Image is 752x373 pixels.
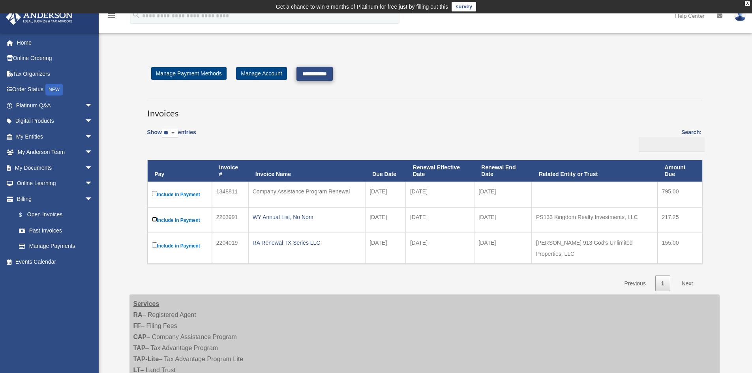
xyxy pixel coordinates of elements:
[133,356,159,362] strong: TAP-Lite
[133,322,141,329] strong: FF
[85,144,101,161] span: arrow_drop_down
[23,210,27,220] span: $
[655,276,670,292] a: 1
[406,207,474,233] td: [DATE]
[6,35,105,51] a: Home
[85,129,101,145] span: arrow_drop_down
[6,191,101,207] a: Billingarrow_drop_down
[212,233,248,264] td: 2204019
[6,82,105,98] a: Order StatusNEW
[212,207,248,233] td: 2203991
[532,233,658,264] td: [PERSON_NAME] 913 God's Unlimited Properties, LLC
[85,191,101,207] span: arrow_drop_down
[276,2,448,11] div: Get a chance to win 6 months of Platinum for free just by filling out this
[248,160,365,182] th: Invoice Name: activate to sort column ascending
[107,11,116,21] i: menu
[162,129,178,138] select: Showentries
[85,160,101,176] span: arrow_drop_down
[236,67,287,80] a: Manage Account
[152,191,157,196] input: Include in Payment
[6,97,105,113] a: Platinum Q&Aarrow_drop_down
[6,113,105,129] a: Digital Productsarrow_drop_down
[253,212,361,223] div: WY Annual List, No Nom
[365,182,406,207] td: [DATE]
[658,160,702,182] th: Amount Due: activate to sort column ascending
[6,176,105,191] a: Online Learningarrow_drop_down
[152,189,208,199] label: Include in Payment
[85,97,101,114] span: arrow_drop_down
[4,9,75,25] img: Anderson Advisors Platinum Portal
[253,186,361,197] div: Company Assistance Program Renewal
[147,127,196,146] label: Show entries
[132,11,141,19] i: search
[152,215,208,225] label: Include in Payment
[658,233,702,264] td: 155.00
[133,334,147,340] strong: CAP
[152,241,208,251] label: Include in Payment
[133,311,143,318] strong: RA
[532,160,658,182] th: Related Entity or Trust: activate to sort column ascending
[639,137,705,152] input: Search:
[474,182,532,207] td: [DATE]
[133,345,146,351] strong: TAP
[45,84,63,96] div: NEW
[658,207,702,233] td: 217.25
[152,242,157,247] input: Include in Payment
[212,182,248,207] td: 1348811
[107,14,116,21] a: menu
[734,10,746,21] img: User Pic
[6,160,105,176] a: My Documentsarrow_drop_down
[365,160,406,182] th: Due Date: activate to sort column ascending
[11,223,101,238] a: Past Invoices
[6,66,105,82] a: Tax Organizers
[148,160,212,182] th: Pay: activate to sort column descending
[133,300,159,307] strong: Services
[658,182,702,207] td: 795.00
[532,207,658,233] td: PS133 Kingdom Realty Investments, LLC
[676,276,699,292] a: Next
[253,237,361,248] div: RA Renewal TX Series LLC
[365,233,406,264] td: [DATE]
[85,113,101,129] span: arrow_drop_down
[745,1,750,6] div: close
[406,182,474,207] td: [DATE]
[406,233,474,264] td: [DATE]
[147,100,702,120] h3: Invoices
[152,217,157,222] input: Include in Payment
[6,129,105,144] a: My Entitiesarrow_drop_down
[6,144,105,160] a: My Anderson Teamarrow_drop_down
[11,238,101,254] a: Manage Payments
[11,207,97,223] a: $Open Invoices
[636,127,702,152] label: Search:
[212,160,248,182] th: Invoice #: activate to sort column ascending
[406,160,474,182] th: Renewal Effective Date: activate to sort column ascending
[618,276,651,292] a: Previous
[6,51,105,66] a: Online Ordering
[151,67,227,80] a: Manage Payment Methods
[452,2,476,11] a: survey
[474,207,532,233] td: [DATE]
[85,176,101,192] span: arrow_drop_down
[365,207,406,233] td: [DATE]
[474,233,532,264] td: [DATE]
[474,160,532,182] th: Renewal End Date: activate to sort column ascending
[6,254,105,270] a: Events Calendar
